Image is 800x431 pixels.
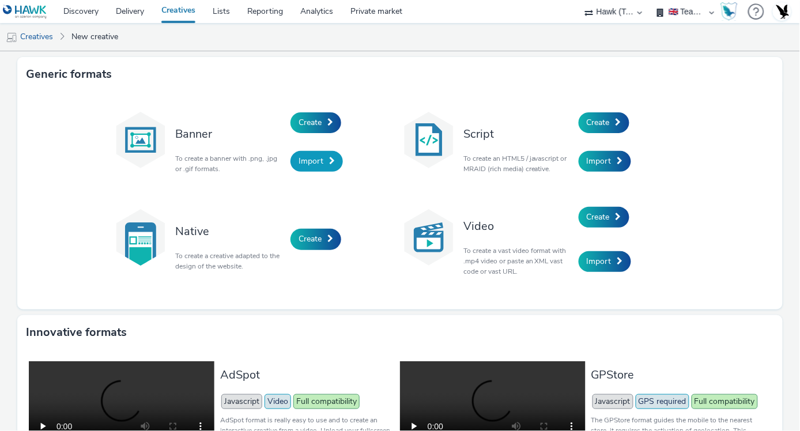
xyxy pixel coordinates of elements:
img: Account UK [773,3,791,20]
h3: Video [463,218,573,234]
a: Hawk Academy [720,2,742,21]
span: Create [587,211,610,222]
h3: Native [175,224,285,239]
p: To create a banner with .png, .jpg or .gif formats. [175,153,285,174]
a: Import [290,151,343,172]
p: To create a vast video format with .mp4 video or paste an XML vast code or vast URL. [463,245,573,277]
img: Hawk Academy [720,2,738,21]
h3: Banner [175,126,285,142]
span: Video [265,394,291,409]
a: Create [290,112,341,133]
h3: AdSpot [220,367,394,383]
span: Import [299,156,323,167]
span: Create [587,117,610,128]
span: Import [587,156,612,167]
a: New creative [66,23,124,51]
span: Create [299,117,322,128]
a: Import [579,251,631,272]
img: code.svg [400,111,458,169]
img: video.svg [400,209,458,266]
a: Import [579,151,631,172]
span: Javascript [593,394,633,409]
p: To create a creative adapted to the design of the website. [175,251,285,271]
h3: Script [463,126,573,142]
img: mobile [6,32,17,43]
h3: Innovative formats [26,324,127,341]
span: Javascript [221,394,262,409]
a: Create [290,229,341,249]
h3: GPStore [591,367,765,383]
span: Import [587,256,612,267]
a: Create [579,207,629,228]
img: native.svg [112,209,169,266]
span: Create [299,233,322,244]
h3: Generic formats [26,66,112,83]
img: banner.svg [112,111,169,169]
span: GPS required [636,394,689,409]
span: Full compatibility [692,394,758,409]
p: To create an HTML5 / javascript or MRAID (rich media) creative. [463,153,573,174]
span: Full compatibility [293,394,360,409]
a: Create [579,112,629,133]
img: undefined Logo [3,5,47,19]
